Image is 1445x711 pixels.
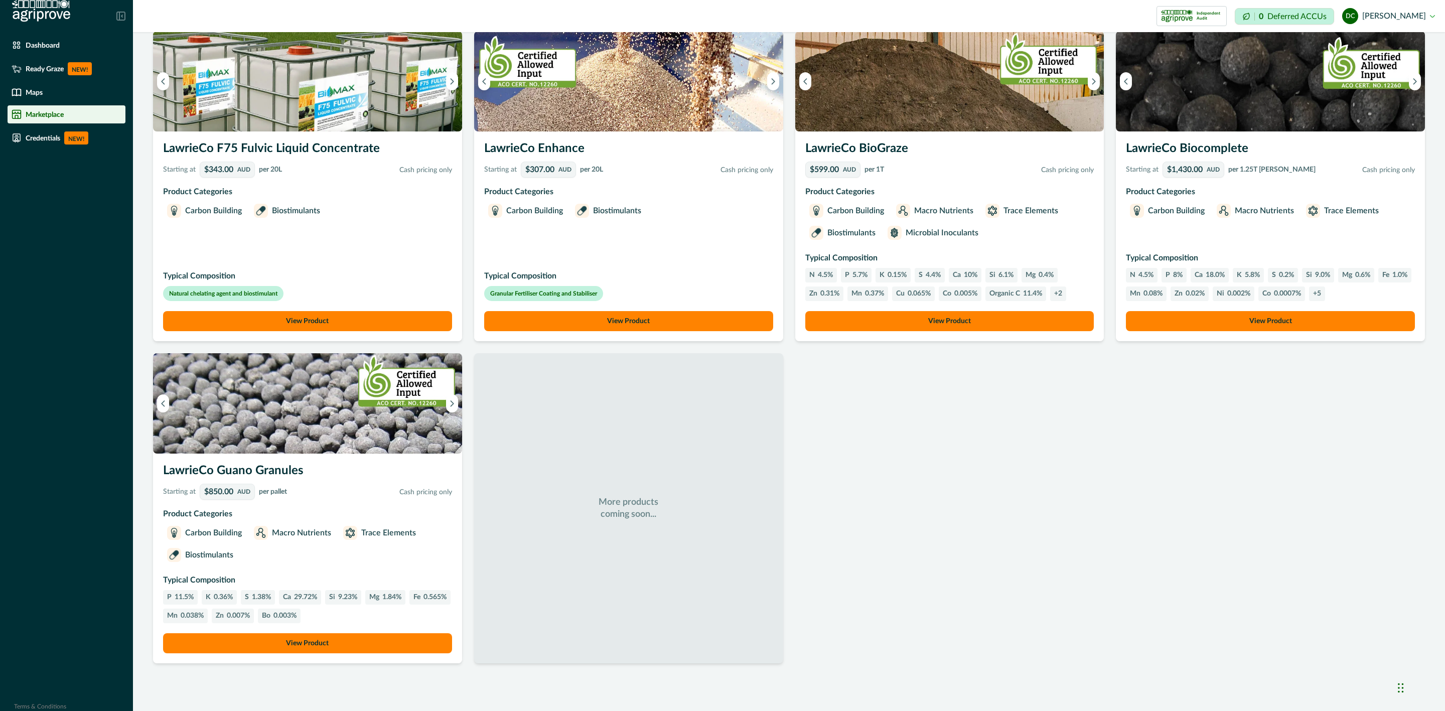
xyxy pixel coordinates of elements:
[490,206,500,216] img: Carbon Building
[169,289,277,298] p: Natural chelating agent and biostimulant
[896,289,905,299] p: Cu
[204,166,233,174] p: $343.00
[1026,270,1036,280] p: Mg
[273,611,297,621] p: 0.003%
[809,289,817,299] p: Zn
[204,488,233,496] p: $850.00
[767,72,779,90] button: Next image
[283,592,291,603] p: Ca
[1167,166,1203,174] p: $1,430.00
[1324,205,1379,217] p: Trace Elements
[169,206,179,216] img: Carbon Building
[843,167,856,173] p: AUD
[845,270,849,280] p: P
[245,592,249,603] p: S
[919,270,923,280] p: S
[163,186,452,198] p: Product Categories
[865,289,884,299] p: 0.37%
[329,592,335,603] p: Si
[906,227,978,239] p: Microbial Inoculants
[1272,270,1276,280] p: S
[953,270,961,280] p: Ca
[8,105,125,123] a: Marketplace
[163,508,452,520] p: Product Categories
[163,462,452,484] h3: LawrieCo Guano Granules
[1130,270,1135,280] p: N
[926,270,941,280] p: 4.4%
[805,252,1094,264] p: Typical Composition
[237,167,250,173] p: AUD
[484,270,773,282] p: Typical Composition
[484,186,773,198] p: Product Categories
[1023,289,1042,299] p: 11.4%
[888,270,907,280] p: 0.15%
[1126,311,1415,331] button: View Product
[26,88,43,96] p: Maps
[163,574,452,586] p: Typical Composition
[26,134,60,142] p: Credentials
[908,289,931,299] p: 0.065%
[1313,289,1321,299] p: + 5
[1382,270,1389,280] p: Fe
[185,205,242,217] p: Carbon Building
[1342,270,1352,280] p: Mg
[446,394,458,412] button: Next image
[163,165,196,175] p: Starting at
[1315,270,1330,280] p: 9.0%
[811,228,821,238] img: Biostimulants
[1398,673,1404,703] div: Drag
[382,592,401,603] p: 1.84%
[1197,11,1222,21] p: Independent Audit
[1308,206,1318,216] img: Trace Elements
[256,206,266,216] img: Biostimulants
[1217,289,1224,299] p: Ni
[227,611,250,621] p: 0.007%
[167,592,172,603] p: P
[577,206,587,216] img: Biostimulants
[1207,167,1220,173] p: AUD
[163,487,196,497] p: Starting at
[811,206,821,216] img: Carbon Building
[216,611,224,621] p: Zn
[805,139,1094,162] h3: LawrieCo BioGraze
[1186,289,1205,299] p: 0.02%
[805,311,1094,331] a: View Product
[369,592,379,603] p: Mg
[185,549,233,561] p: Biostimulants
[286,165,452,176] p: Cash pricing only
[888,165,1094,176] p: Cash pricing only
[1306,270,1312,280] p: Si
[1157,6,1227,26] button: certification logoIndependent Audit
[998,270,1014,280] p: 6.1%
[943,289,951,299] p: Co
[1138,270,1153,280] p: 4.5%
[1120,72,1132,90] button: Previous image
[1235,205,1294,217] p: Macro Nutrients
[256,528,266,538] img: Macro Nutrients
[898,206,908,216] img: Macro Nutrients
[1262,289,1271,299] p: Co
[593,205,641,217] p: Biostimulants
[818,270,833,280] p: 4.5%
[1173,270,1183,280] p: 8%
[914,205,973,217] p: Macro Nutrients
[26,65,64,73] p: Ready Graze
[294,592,317,603] p: 29.72%
[68,62,92,75] p: NEW!
[1161,8,1193,24] img: certification logo
[338,592,357,603] p: 9.23%
[964,270,977,280] p: 10%
[14,703,66,709] a: Terms & Conditions
[163,311,452,331] a: View Product
[1088,72,1100,90] button: Next image
[827,205,884,217] p: Carbon Building
[252,592,271,603] p: 1.38%
[1227,289,1250,299] p: 0.002%
[272,205,320,217] p: Biostimulants
[1320,165,1415,176] p: Cash pricing only
[954,289,977,299] p: 0.005%
[1259,13,1263,21] p: 0
[880,270,885,280] p: K
[1126,252,1415,264] p: Typical Composition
